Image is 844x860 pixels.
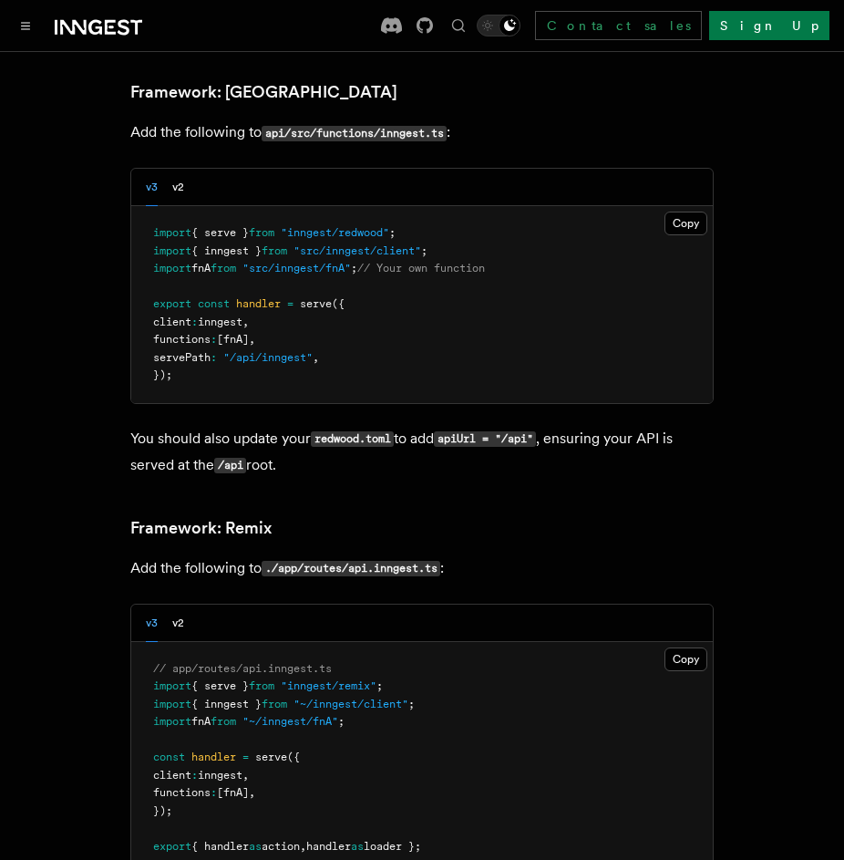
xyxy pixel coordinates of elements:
code: api/src/functions/inngest.ts [262,126,447,141]
span: export [153,297,191,310]
span: serve [255,751,287,763]
code: /api [214,458,246,473]
span: client [153,769,191,782]
span: action [262,840,300,853]
a: Sign Up [709,11,829,40]
span: }); [153,368,172,381]
span: functions [153,333,211,346]
span: from [211,262,236,275]
span: import [153,679,191,692]
span: servePath [153,351,211,364]
p: Add the following to : [130,119,714,146]
span: ; [389,226,396,239]
span: // app/routes/api.inngest.ts [153,662,332,675]
span: handler [191,751,236,763]
button: Copy [664,648,707,671]
span: ; [338,715,345,728]
span: ({ [332,297,345,310]
span: loader }; [364,840,421,853]
span: : [211,786,217,799]
span: client [153,316,191,328]
span: handler [306,840,351,853]
span: : [211,351,217,364]
span: import [153,262,191,275]
span: serve [300,297,332,310]
span: [fnA] [217,333,249,346]
span: = [287,297,293,310]
span: import [153,226,191,239]
span: import [153,698,191,710]
span: from [262,698,287,710]
span: fnA [191,262,211,275]
button: v2 [172,605,184,642]
span: }); [153,804,172,817]
span: , [242,316,249,328]
button: Toggle navigation [15,15,36,36]
span: const [198,297,230,310]
span: [fnA] [217,786,249,799]
span: handler [236,297,281,310]
span: "inngest/redwood" [281,226,389,239]
code: redwood.toml [311,431,394,447]
span: { inngest } [191,698,262,710]
span: "src/inngest/client" [293,244,421,257]
a: Contact sales [535,11,702,40]
span: from [249,226,274,239]
span: : [211,333,217,346]
span: { handler [191,840,249,853]
span: , [242,769,249,782]
span: ; [421,244,427,257]
span: const [153,751,185,763]
button: Find something... [448,15,469,36]
code: apiUrl = "/api" [434,431,536,447]
span: ({ [287,751,300,763]
span: "~/inngest/fnA" [242,715,338,728]
span: export [153,840,191,853]
span: "inngest/remix" [281,679,376,692]
span: // Your own function [357,262,485,275]
span: = [242,751,249,763]
span: { inngest } [191,244,262,257]
span: fnA [191,715,211,728]
button: v2 [172,169,184,206]
span: { serve } [191,679,249,692]
span: { serve } [191,226,249,239]
span: inngest [198,316,242,328]
span: ; [376,679,383,692]
span: from [249,679,274,692]
button: Toggle dark mode [477,15,520,36]
p: Add the following to : [130,555,714,582]
span: "src/inngest/fnA" [242,262,351,275]
span: "~/inngest/client" [293,698,408,710]
span: ; [351,262,357,275]
span: , [300,840,306,853]
span: , [313,351,319,364]
span: import [153,715,191,728]
span: from [262,244,287,257]
span: as [249,840,262,853]
a: Framework: [GEOGRAPHIC_DATA] [130,79,397,105]
span: ; [408,698,415,710]
p: You should also update your to add , ensuring your API is served at the root. [130,426,714,479]
button: v3 [146,605,158,642]
span: from [211,715,236,728]
span: "/api/inngest" [223,351,313,364]
span: , [249,786,255,799]
span: as [351,840,364,853]
span: functions [153,786,211,799]
code: ./app/routes/api.inngest.ts [262,561,440,576]
button: v3 [146,169,158,206]
span: import [153,244,191,257]
button: Copy [664,212,707,235]
a: Framework: Remix [130,515,272,541]
span: inngest [198,769,242,782]
span: , [249,333,255,346]
span: : [191,769,198,782]
span: : [191,316,198,328]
